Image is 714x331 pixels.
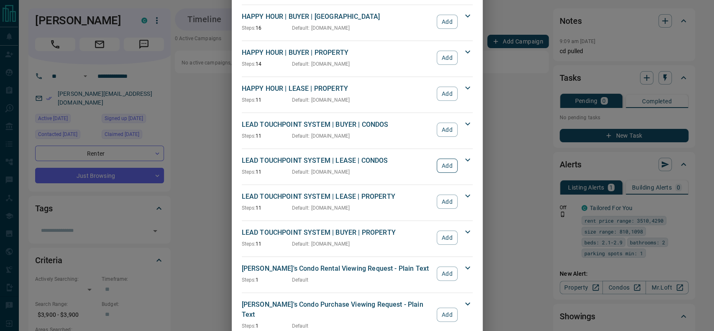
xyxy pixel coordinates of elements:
[242,226,473,249] div: LEAD TOUCHPOINT SYSTEM | BUYER | PROPERTYSteps:11Default: [DOMAIN_NAME]Add
[242,262,473,285] div: [PERSON_NAME]'s Condo Rental Viewing Request - Plain TextSteps:1DefaultAdd
[242,264,433,274] p: [PERSON_NAME]'s Condo Rental Viewing Request - Plain Text
[242,97,256,103] span: Steps:
[437,51,457,65] button: Add
[437,231,457,245] button: Add
[242,322,292,330] p: 1
[292,276,309,284] p: Default
[242,82,473,105] div: HAPPY HOUR | LEASE | PROPERTYSteps:11Default: [DOMAIN_NAME]Add
[242,323,256,329] span: Steps:
[242,190,473,213] div: LEAD TOUCHPOINT SYSTEM | LEASE | PROPERTYSteps:11Default: [DOMAIN_NAME]Add
[437,267,457,281] button: Add
[242,12,433,22] p: HAPPY HOUR | BUYER | [GEOGRAPHIC_DATA]
[292,168,350,176] p: Default : [DOMAIN_NAME]
[242,46,473,69] div: HAPPY HOUR | BUYER | PROPERTYSteps:14Default: [DOMAIN_NAME]Add
[242,300,433,320] p: [PERSON_NAME]'s Condo Purchase Viewing Request - Plain Text
[242,96,292,104] p: 11
[242,24,292,32] p: 16
[242,168,292,176] p: 11
[242,133,256,139] span: Steps:
[242,10,473,33] div: HAPPY HOUR | BUYER | [GEOGRAPHIC_DATA]Steps:16Default: [DOMAIN_NAME]Add
[242,84,433,94] p: HAPPY HOUR | LEASE | PROPERTY
[242,60,292,68] p: 14
[242,120,433,130] p: LEAD TOUCHPOINT SYSTEM | BUYER | CONDOS
[437,123,457,137] button: Add
[292,204,350,212] p: Default : [DOMAIN_NAME]
[242,169,256,175] span: Steps:
[292,132,350,140] p: Default : [DOMAIN_NAME]
[292,240,350,248] p: Default : [DOMAIN_NAME]
[242,156,433,166] p: LEAD TOUCHPOINT SYSTEM | LEASE | CONDOS
[242,118,473,141] div: LEAD TOUCHPOINT SYSTEM | BUYER | CONDOSSteps:11Default: [DOMAIN_NAME]Add
[437,308,457,322] button: Add
[242,132,292,140] p: 11
[437,87,457,101] button: Add
[437,15,457,29] button: Add
[242,240,292,248] p: 11
[242,277,256,283] span: Steps:
[242,241,256,247] span: Steps:
[242,61,256,67] span: Steps:
[437,159,457,173] button: Add
[242,205,256,211] span: Steps:
[292,60,350,68] p: Default : [DOMAIN_NAME]
[292,96,350,104] p: Default : [DOMAIN_NAME]
[292,24,350,32] p: Default : [DOMAIN_NAME]
[242,154,473,177] div: LEAD TOUCHPOINT SYSTEM | LEASE | CONDOSSteps:11Default: [DOMAIN_NAME]Add
[242,228,433,238] p: LEAD TOUCHPOINT SYSTEM | BUYER | PROPERTY
[242,204,292,212] p: 11
[242,192,433,202] p: LEAD TOUCHPOINT SYSTEM | LEASE | PROPERTY
[437,195,457,209] button: Add
[242,276,292,284] p: 1
[242,48,433,58] p: HAPPY HOUR | BUYER | PROPERTY
[292,322,309,330] p: Default
[242,25,256,31] span: Steps:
